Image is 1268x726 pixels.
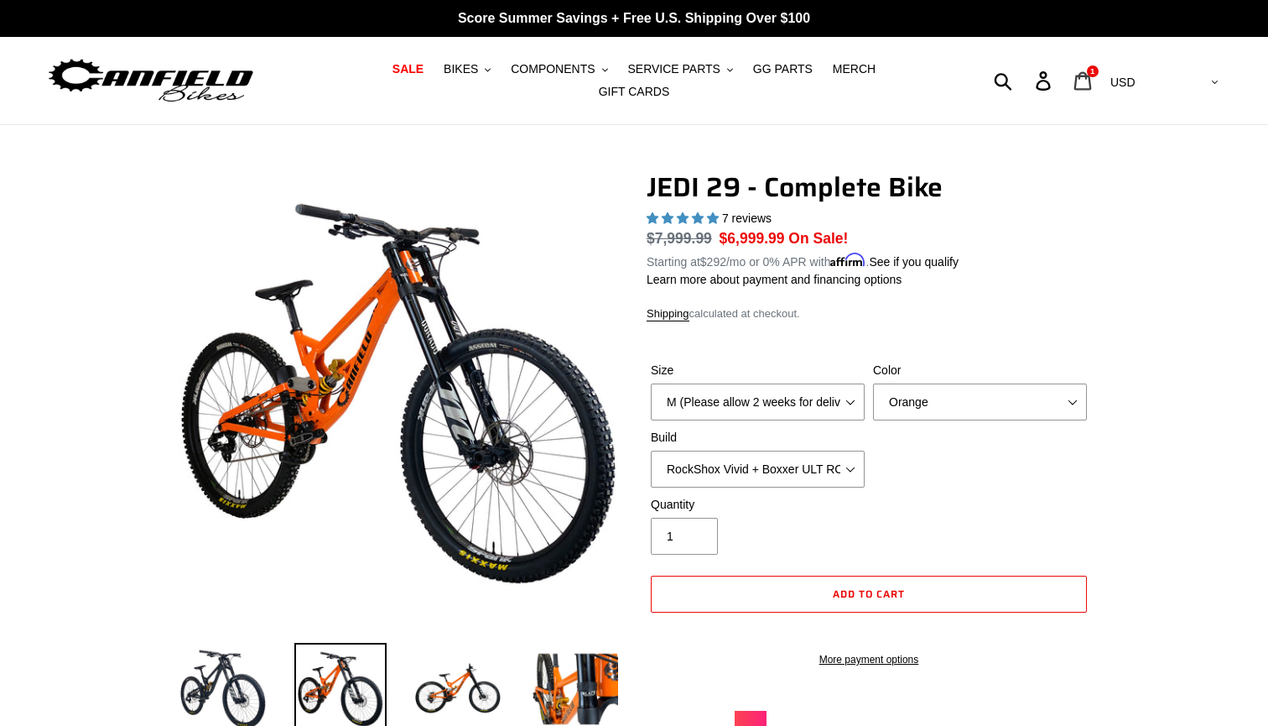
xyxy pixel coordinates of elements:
span: On Sale! [788,227,848,249]
h1: JEDI 29 - Complete Bike [647,171,1091,203]
button: COMPONENTS [502,58,616,81]
span: SERVICE PARTS [627,62,720,76]
p: Starting at /mo or 0% APR with . [647,249,959,271]
span: 5.00 stars [647,212,722,225]
a: Shipping [647,307,689,321]
div: calculated at checkout. [647,306,1091,322]
img: Canfield Bikes [46,55,256,107]
a: GG PARTS [745,58,821,81]
span: GG PARTS [753,62,813,76]
label: Size [651,362,865,379]
a: GIFT CARDS [590,81,678,103]
label: Color [873,362,1087,379]
input: Search [1003,62,1046,99]
span: $6,999.99 [720,230,785,247]
button: Add to cart [651,576,1087,613]
span: 1 [1090,67,1094,76]
button: SERVICE PARTS [619,58,741,81]
button: BIKES [435,58,499,81]
span: 7 reviews [722,212,772,225]
a: Learn more about payment and financing options [647,273,902,286]
s: $7,999.99 [647,230,712,247]
a: SALE [384,58,432,81]
label: Quantity [651,496,865,514]
a: 1 [1064,63,1104,99]
span: MERCH [833,62,876,76]
a: More payment options [651,652,1087,667]
a: MERCH [824,58,884,81]
label: Build [651,429,865,447]
span: BIKES [444,62,478,76]
span: Affirm [830,253,865,267]
span: GIFT CARDS [599,85,670,99]
a: See if you qualify - Learn more about Affirm Financing (opens in modal) [869,255,959,269]
span: SALE [392,62,424,76]
span: $292 [700,255,726,269]
span: Add to cart [833,586,905,602]
span: COMPONENTS [511,62,595,76]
